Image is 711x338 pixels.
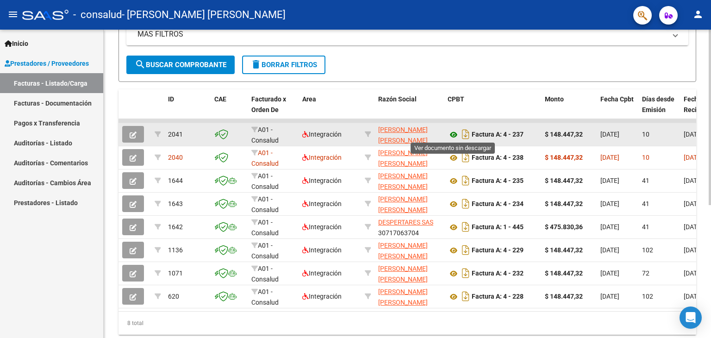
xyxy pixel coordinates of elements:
span: [DATE] [684,223,703,231]
span: Fecha Recibido [684,95,710,113]
button: Buscar Comprobante [126,56,235,74]
span: 41 [642,200,649,207]
span: 72 [642,269,649,277]
span: 10 [642,131,649,138]
span: [PERSON_NAME] [PERSON_NAME] [378,288,428,306]
strong: $ 475.830,36 [545,223,583,231]
span: [DATE] [684,131,703,138]
mat-icon: delete [250,59,262,70]
span: Integración [302,177,342,184]
div: 23269773014 [378,148,440,167]
i: Descargar documento [460,196,472,211]
span: 1642 [168,223,183,231]
strong: Factura A: 4 - 238 [472,154,524,162]
div: Open Intercom Messenger [680,307,702,329]
datatable-header-cell: Monto [541,89,597,130]
div: 23269773014 [378,263,440,283]
span: A01 - Consalud [251,219,279,237]
strong: Factura A: 4 - 232 [472,270,524,277]
span: [DATE] [600,246,619,254]
i: Descargar documento [460,289,472,304]
strong: Factura A: 4 - 235 [472,177,524,185]
span: [DATE] [684,200,703,207]
mat-icon: search [135,59,146,70]
strong: Factura A: 1 - 445 [472,224,524,231]
span: [PERSON_NAME] [PERSON_NAME] [378,265,428,283]
span: Fecha Cpbt [600,95,634,103]
datatable-header-cell: Area [299,89,361,130]
datatable-header-cell: Fecha Cpbt [597,89,638,130]
span: 1136 [168,246,183,254]
datatable-header-cell: Razón Social [374,89,444,130]
datatable-header-cell: CPBT [444,89,541,130]
i: Descargar documento [460,127,472,142]
span: Integración [302,200,342,207]
span: [PERSON_NAME] [PERSON_NAME] [378,195,428,213]
span: Integración [302,269,342,277]
span: A01 - Consalud [251,126,279,144]
span: Razón Social [378,95,417,103]
span: Buscar Comprobante [135,61,226,69]
div: 23269773014 [378,194,440,213]
span: 1071 [168,269,183,277]
span: DESPERTARES SAS [378,219,433,226]
span: Borrar Filtros [250,61,317,69]
span: [DATE] [684,246,703,254]
i: Descargar documento [460,150,472,165]
i: Descargar documento [460,173,472,188]
span: Integración [302,246,342,254]
div: 30717063704 [378,217,440,237]
span: 102 [642,246,653,254]
datatable-header-cell: Días desde Emisión [638,89,680,130]
span: [DATE] [600,200,619,207]
span: [DATE] [600,223,619,231]
span: [DATE] [684,177,703,184]
datatable-header-cell: ID [164,89,211,130]
div: 8 total [118,312,696,335]
span: Integración [302,154,342,161]
span: A01 - Consalud [251,149,279,167]
span: 1644 [168,177,183,184]
span: - [PERSON_NAME] [PERSON_NAME] [122,5,286,25]
span: 1643 [168,200,183,207]
span: [DATE] [600,269,619,277]
span: [DATE] [600,131,619,138]
span: Monto [545,95,564,103]
span: Integración [302,223,342,231]
strong: $ 148.447,32 [545,269,583,277]
div: 23269773014 [378,125,440,144]
span: 2041 [168,131,183,138]
span: [DATE] [684,293,703,300]
strong: $ 148.447,32 [545,154,583,161]
span: 2040 [168,154,183,161]
span: [DATE] [600,293,619,300]
span: Inicio [5,38,28,49]
strong: Factura A: 4 - 234 [472,200,524,208]
datatable-header-cell: CAE [211,89,248,130]
mat-icon: person [692,9,704,20]
span: Prestadores / Proveedores [5,58,89,69]
span: [DATE] [600,154,619,161]
span: A01 - Consalud [251,195,279,213]
strong: Factura A: 4 - 228 [472,293,524,300]
span: [DATE] [600,177,619,184]
mat-expansion-panel-header: MAS FILTROS [126,23,688,45]
span: A01 - Consalud [251,242,279,260]
span: Facturado x Orden De [251,95,286,113]
strong: $ 148.447,32 [545,200,583,207]
button: Borrar Filtros [242,56,325,74]
div: 23269773014 [378,240,440,260]
span: 620 [168,293,179,300]
span: Días desde Emisión [642,95,674,113]
i: Descargar documento [460,266,472,281]
span: [PERSON_NAME] [PERSON_NAME] [378,126,428,144]
span: Integración [302,293,342,300]
strong: $ 148.447,32 [545,293,583,300]
span: [PERSON_NAME] [PERSON_NAME] [378,242,428,260]
i: Descargar documento [460,219,472,234]
span: [DATE] [684,154,703,161]
strong: $ 148.447,32 [545,131,583,138]
span: 41 [642,177,649,184]
div: 23269773014 [378,287,440,306]
strong: Factura A: 4 - 237 [472,131,524,138]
